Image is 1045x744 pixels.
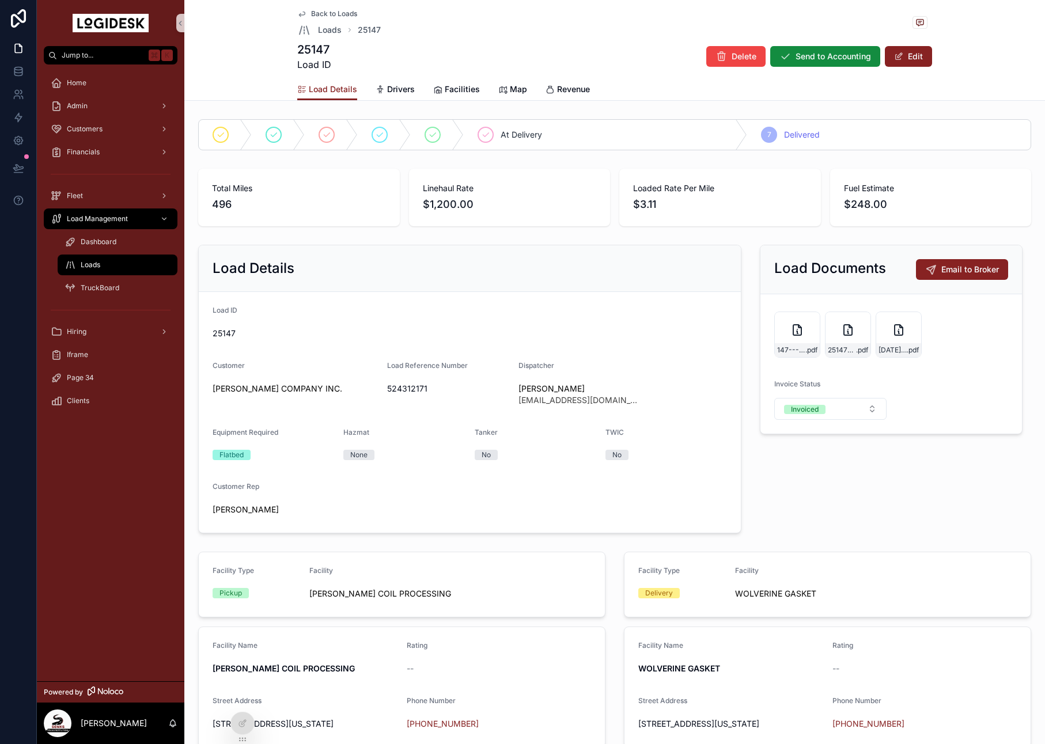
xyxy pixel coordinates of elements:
[213,718,397,730] span: [STREET_ADDRESS][US_STATE]
[387,383,509,394] span: 524312171
[297,58,331,71] span: Load ID
[309,588,451,599] span: [PERSON_NAME] COIL PROCESSING
[213,641,258,650] span: Facility Name
[44,344,177,365] a: Iframe
[796,51,871,62] span: Send to Accounting
[162,51,172,60] span: K
[735,588,816,599] span: WOLVERINE GASKET
[844,196,1018,212] span: $248.00
[510,83,527,95] span: Map
[309,566,333,575] span: Facility
[445,83,480,95] span: Facilities
[645,588,673,598] div: Delivery
[784,129,820,141] span: Delivered
[44,185,177,206] a: Fleet
[213,504,279,515] a: [PERSON_NAME]
[774,379,820,388] span: Invoice Status
[777,346,805,355] span: 147---8-7-to-8-8---CHR---1200.00
[767,130,771,139] span: 7
[774,398,887,420] button: Select Button
[633,183,807,194] span: Loaded Rate Per Mile
[44,46,177,64] button: Jump to...K
[213,306,237,314] span: Load ID
[907,346,919,355] span: .pdf
[832,718,904,730] a: [PHONE_NUMBER]
[350,450,368,460] div: None
[605,428,624,436] span: TWIC
[423,196,597,212] span: $1,200.00
[832,641,853,650] span: Rating
[67,191,83,200] span: Fleet
[213,428,278,436] span: Equipment Required
[387,361,468,370] span: Load Reference Number
[376,79,415,102] a: Drivers
[44,96,177,116] a: Admin
[916,259,1008,280] button: Email to Broker
[213,383,342,394] span: [PERSON_NAME] COMPANY INC.
[297,9,357,18] a: Back to Loads
[67,396,89,405] span: Clients
[735,566,759,575] span: Facility
[297,79,357,101] a: Load Details
[213,328,596,339] span: 25147
[343,428,369,436] span: Hazmat
[213,482,259,491] span: Customer Rep
[44,208,177,229] a: Load Management
[212,196,386,212] span: 496
[518,383,640,406] a: [PERSON_NAME][EMAIL_ADDRESS][DOMAIN_NAME]
[638,718,823,730] span: [STREET_ADDRESS][US_STATE]
[219,588,242,598] div: Pickup
[518,383,640,394] span: [PERSON_NAME]
[638,641,683,650] span: Facility Name
[501,129,542,141] span: At Delivery
[546,79,590,102] a: Revenue
[44,119,177,139] a: Customers
[212,183,386,194] span: Total Miles
[37,681,184,703] a: Powered by
[213,663,355,673] strong: [PERSON_NAME] COIL PROCESSING
[81,718,147,729] p: [PERSON_NAME]
[44,390,177,411] a: Clients
[73,14,149,32] img: App logo
[844,183,1018,194] span: Fuel Estimate
[407,663,414,674] span: --
[433,79,480,102] a: Facilities
[44,367,177,388] a: Page 34
[67,147,100,157] span: Financials
[213,696,262,705] span: Street Address
[557,83,590,95] span: Revenue
[81,260,100,269] span: Loads
[638,566,680,575] span: Facility Type
[638,696,687,705] span: Street Address
[44,688,83,697] span: Powered by
[770,46,880,67] button: Send to Accounting
[518,361,554,370] span: Dispatcher
[44,73,177,93] a: Home
[885,46,932,67] button: Edit
[67,214,128,223] span: Load Management
[407,641,427,650] span: Rating
[638,663,720,673] strong: WOLVERINE GASKET
[67,350,88,359] span: Iframe
[358,24,381,36] a: 25147
[67,78,86,88] span: Home
[81,237,116,246] span: Dashboard
[879,346,907,355] span: [DATE]-CHR-POD-524312171
[856,346,868,355] span: .pdf
[297,41,331,58] h1: 25147
[81,283,119,293] span: TruckBoard
[58,255,177,275] a: Loads
[67,327,86,336] span: Hiring
[774,259,886,278] h2: Load Documents
[44,142,177,162] a: Financials
[832,696,881,705] span: Phone Number
[213,361,245,370] span: Customer
[67,373,94,382] span: Page 34
[828,346,856,355] span: 25147-SONKS-Carrier-Invoice---CHR-Load-524312171
[407,696,456,705] span: Phone Number
[67,124,103,134] span: Customers
[475,428,498,436] span: Tanker
[832,663,839,674] span: --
